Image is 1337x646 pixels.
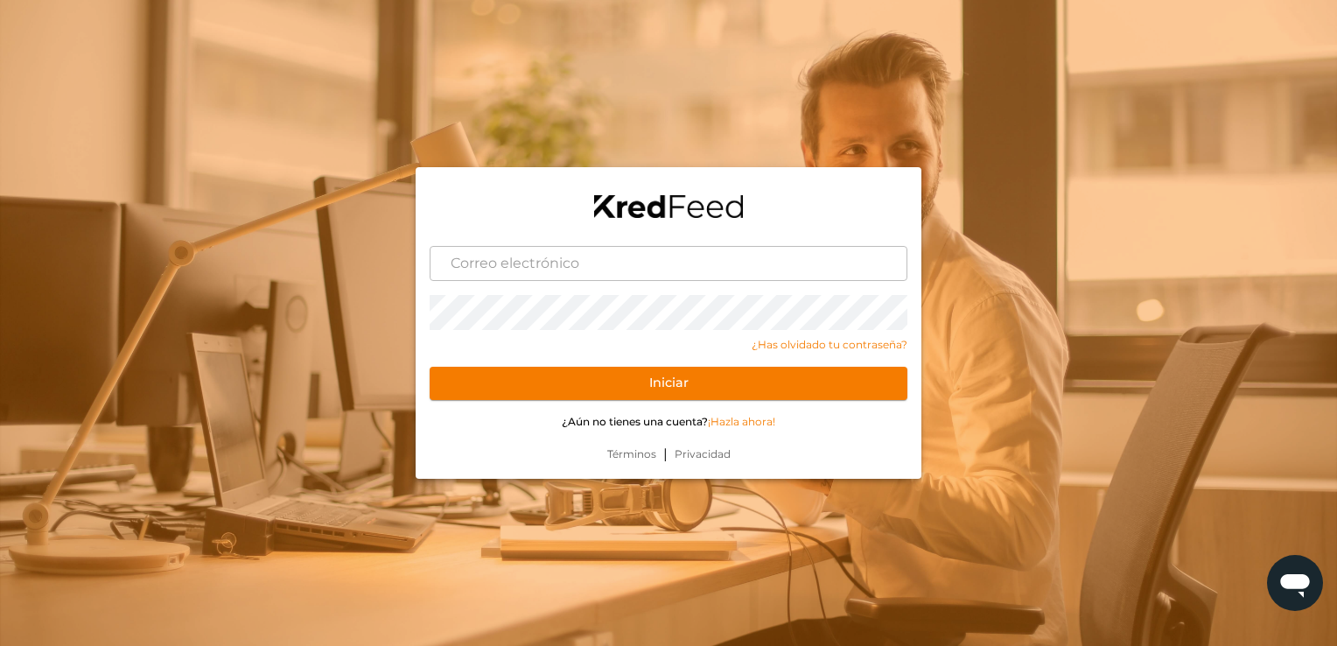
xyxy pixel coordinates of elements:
img: chatIcon [1277,565,1312,600]
p: ¿Aún no tienes una cuenta? [430,414,907,430]
div: | [416,444,921,479]
a: Términos [600,446,663,462]
button: Iniciar [430,367,907,400]
img: logo-black.png [594,195,743,218]
a: ¿Has olvidado tu contraseña? [430,337,907,353]
a: ¡Hazla ahora! [708,415,775,428]
a: Privacidad [668,446,738,462]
